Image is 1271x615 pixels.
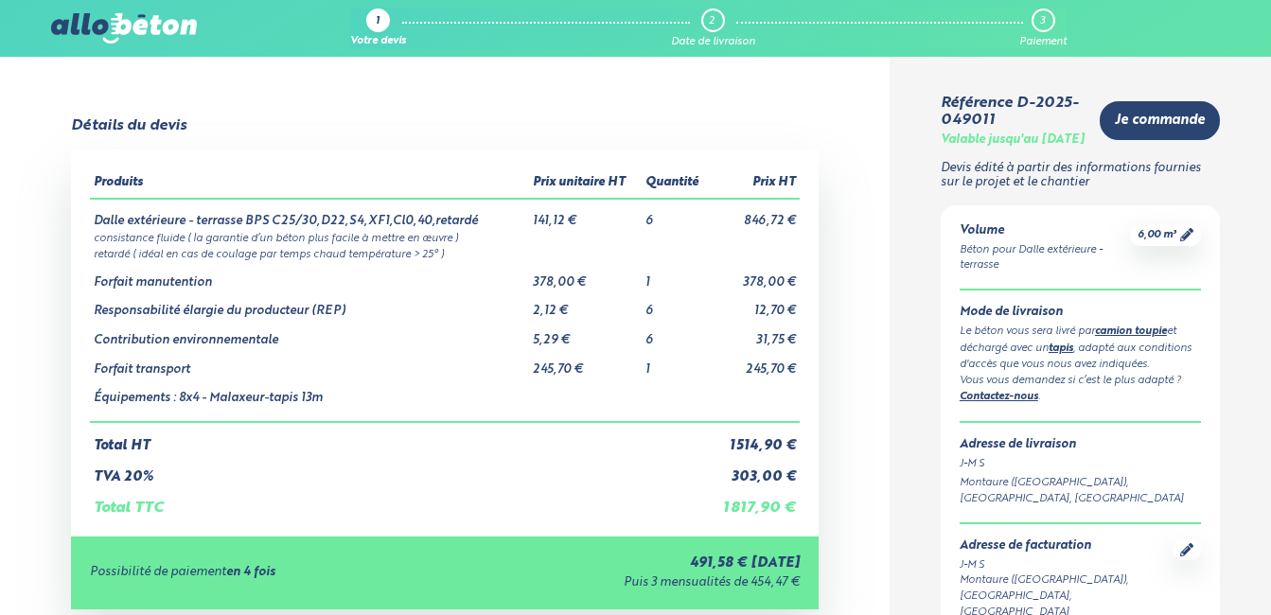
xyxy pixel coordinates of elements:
[642,261,710,290] td: 1
[710,199,800,229] td: 846,72 €
[350,36,406,48] div: Votre devis
[642,199,710,229] td: 6
[90,319,529,348] td: Contribution environnementale
[51,13,197,44] img: allobéton
[529,168,642,199] th: Prix unitaire HT
[709,15,715,27] div: 2
[529,290,642,319] td: 2,12 €
[1019,36,1067,48] div: Paiement
[671,9,755,48] a: 2 Date de livraison
[90,422,709,454] td: Total HT
[710,348,800,378] td: 245,70 €
[226,566,275,578] strong: en 4 fois
[90,348,529,378] td: Forfait transport
[941,133,1085,148] div: Valable jusqu'au [DATE]
[1040,15,1045,27] div: 3
[90,229,800,245] td: consistance fluide ( la garantie d’un béton plus facile à mettre en œuvre )
[642,348,710,378] td: 1
[350,9,406,48] a: 1 Votre devis
[960,456,1201,472] div: J-M S
[90,566,454,580] div: Possibilité de paiement
[710,454,800,485] td: 303,00 €
[960,557,1173,573] div: J-M S
[90,377,529,422] td: Équipements : 8x4 - Malaxeur-tapis 13m
[671,36,755,48] div: Date de livraison
[529,319,642,348] td: 5,29 €
[90,261,529,290] td: Forfait manutention
[960,224,1130,238] div: Volume
[960,373,1201,406] div: Vous vous demandez si c’est le plus adapté ? .
[529,199,642,229] td: 141,12 €
[960,306,1201,320] div: Mode de livraison
[960,242,1130,274] div: Béton pour Dalle extérieure - terrasse
[71,117,186,134] div: Détails du devis
[710,484,800,517] td: 1 817,90 €
[710,422,800,454] td: 1 514,90 €
[1019,9,1067,48] a: 3 Paiement
[941,162,1220,189] p: Devis édité à partir des informations fournies sur le projet et le chantier
[1103,541,1250,594] iframe: Help widget launcher
[960,392,1038,402] a: Contactez-nous
[960,438,1201,452] div: Adresse de livraison
[90,245,800,261] td: retardé ( idéal en cas de coulage par temps chaud température > 25° )
[1115,113,1205,129] span: Je commande
[710,290,800,319] td: 12,70 €
[960,539,1173,553] div: Adresse de facturation
[529,348,642,378] td: 245,70 €
[710,168,800,199] th: Prix HT
[642,290,710,319] td: 6
[90,199,529,229] td: Dalle extérieure - terrasse BPS C25/30,D22,S4,XF1,Cl0,40,retardé
[376,16,380,28] div: 1
[941,95,1085,130] div: Référence D-2025-049011
[960,324,1201,373] div: Le béton vous sera livré par et déchargé avec un , adapté aux conditions d'accès que vous nous av...
[90,484,709,517] td: Total TTC
[642,319,710,348] td: 6
[1100,101,1220,140] a: Je commande
[454,576,800,590] div: Puis 3 mensualités de 454,47 €
[454,555,800,571] div: 491,58 € [DATE]
[529,261,642,290] td: 378,00 €
[642,168,710,199] th: Quantité
[90,290,529,319] td: Responsabilité élargie du producteur (REP)
[90,454,709,485] td: TVA 20%
[960,475,1201,507] div: Montaure ([GEOGRAPHIC_DATA]), [GEOGRAPHIC_DATA], [GEOGRAPHIC_DATA]
[1095,326,1167,337] a: camion toupie
[710,261,800,290] td: 378,00 €
[1049,343,1073,354] a: tapis
[90,168,529,199] th: Produits
[710,319,800,348] td: 31,75 €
